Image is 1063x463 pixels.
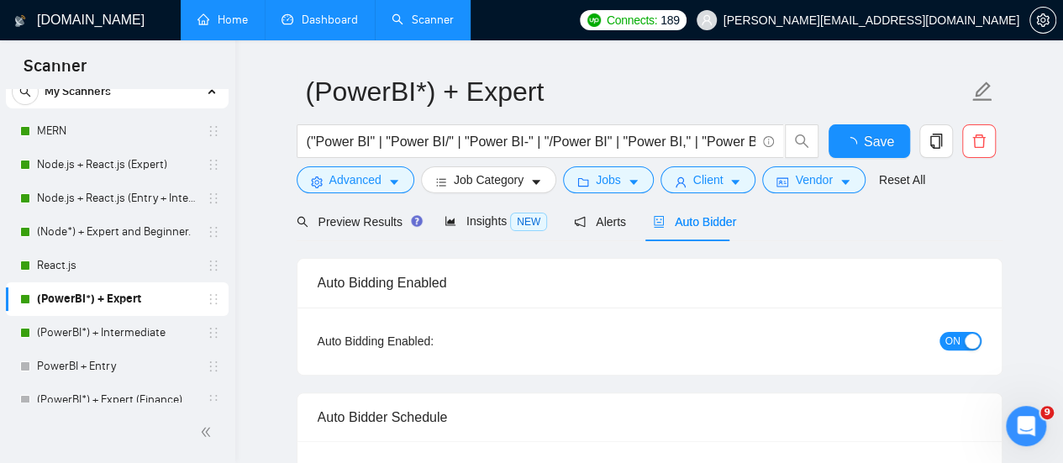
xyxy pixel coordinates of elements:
[207,259,220,272] span: holder
[318,259,981,307] div: Auto Bidding Enabled
[1040,406,1054,419] span: 9
[1030,13,1055,27] span: setting
[37,316,197,350] a: (PowerBI*) + Intermediate
[311,176,323,188] span: setting
[37,215,197,249] a: (Node*) + Expert and Beginner.
[844,137,864,150] span: loading
[454,171,524,189] span: Job Category
[37,383,197,417] a: (PowerBI*) + Expert (Finance)
[763,136,774,147] span: info-circle
[207,292,220,306] span: holder
[318,332,539,350] div: Auto Bidding Enabled:
[297,216,308,228] span: search
[409,213,424,229] div: Tooltip anchor
[701,14,713,26] span: user
[574,215,626,229] span: Alerts
[306,71,968,113] input: Scanner name...
[962,124,996,158] button: delete
[829,124,910,158] button: Save
[37,114,197,148] a: MERN
[530,176,542,188] span: caret-down
[207,360,220,373] span: holder
[653,216,665,228] span: robot
[607,11,657,29] span: Connects:
[675,176,687,188] span: user
[207,124,220,138] span: holder
[421,166,556,193] button: barsJob Categorycaret-down
[660,11,679,29] span: 189
[12,78,39,105] button: search
[785,124,818,158] button: search
[445,215,456,227] span: area-chart
[653,215,736,229] span: Auto Bidder
[1029,13,1056,27] a: setting
[297,215,418,229] span: Preview Results
[795,171,832,189] span: Vendor
[864,131,894,152] span: Save
[1029,7,1056,34] button: setting
[729,176,741,188] span: caret-down
[945,332,960,350] span: ON
[37,182,197,215] a: Node.js + React.js (Entry + Intermediate)
[200,424,217,440] span: double-left
[919,124,953,158] button: copy
[762,166,865,193] button: idcardVendorcaret-down
[207,192,220,205] span: holder
[786,134,818,149] span: search
[37,249,197,282] a: React.js
[1006,406,1046,446] iframe: Intercom live chat
[10,54,100,89] span: Scanner
[207,393,220,407] span: holder
[693,171,724,189] span: Client
[435,176,447,188] span: bars
[329,171,382,189] span: Advanced
[318,393,981,441] div: Auto Bidder Schedule
[13,86,38,97] span: search
[510,213,547,231] span: NEW
[37,350,197,383] a: PowerBI + Entry
[388,176,400,188] span: caret-down
[297,166,414,193] button: settingAdvancedcaret-down
[587,13,601,27] img: upwork-logo.png
[879,171,925,189] a: Reset All
[207,326,220,339] span: holder
[660,166,756,193] button: userClientcaret-down
[45,75,111,108] span: My Scanners
[839,176,851,188] span: caret-down
[282,13,358,27] a: dashboardDashboard
[37,148,197,182] a: Node.js + React.js (Expert)
[307,131,755,152] input: Search Freelance Jobs...
[776,176,788,188] span: idcard
[14,8,26,34] img: logo
[197,13,248,27] a: homeHome
[207,225,220,239] span: holder
[963,134,995,149] span: delete
[577,176,589,188] span: folder
[37,282,197,316] a: (PowerBI*) + Expert
[563,166,654,193] button: folderJobscaret-down
[392,13,454,27] a: searchScanner
[596,171,621,189] span: Jobs
[574,216,586,228] span: notification
[445,214,547,228] span: Insights
[628,176,639,188] span: caret-down
[971,81,993,103] span: edit
[207,158,220,171] span: holder
[920,134,952,149] span: copy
